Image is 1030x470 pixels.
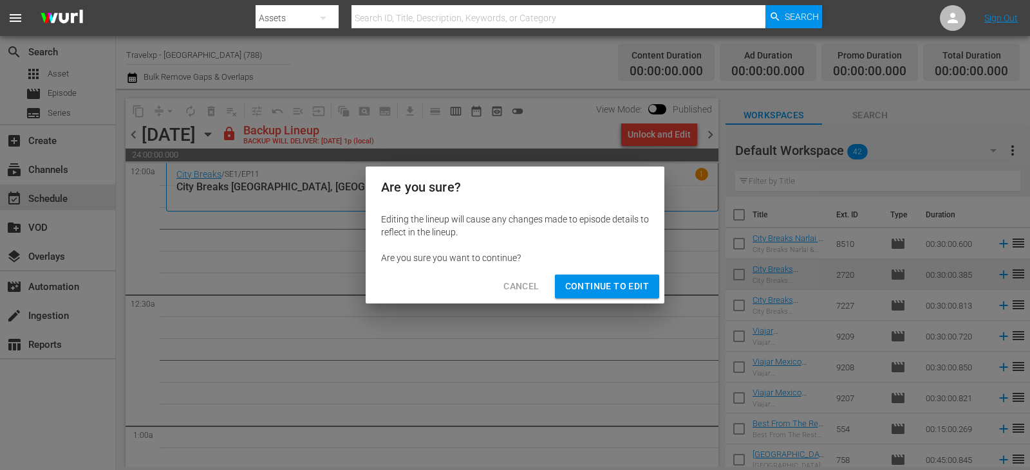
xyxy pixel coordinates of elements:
span: Cancel [503,278,539,294]
button: Continue to Edit [555,275,659,298]
a: Sign Out [984,13,1018,23]
button: Cancel [493,275,549,298]
h2: Are you sure? [381,177,649,197]
span: Continue to Edit [565,278,649,294]
img: ans4CAIJ8jUAAAAAAAAAAAAAAAAAAAAAAAAgQb4GAAAAAAAAAAAAAAAAAAAAAAAAJMjXAAAAAAAAAAAAAAAAAAAAAAAAgAT5G... [31,3,93,33]
div: Are you sure you want to continue? [381,251,649,264]
div: Editing the lineup will cause any changes made to episode details to reflect in the lineup. [381,213,649,239]
span: Search [785,5,819,28]
span: menu [8,10,23,26]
